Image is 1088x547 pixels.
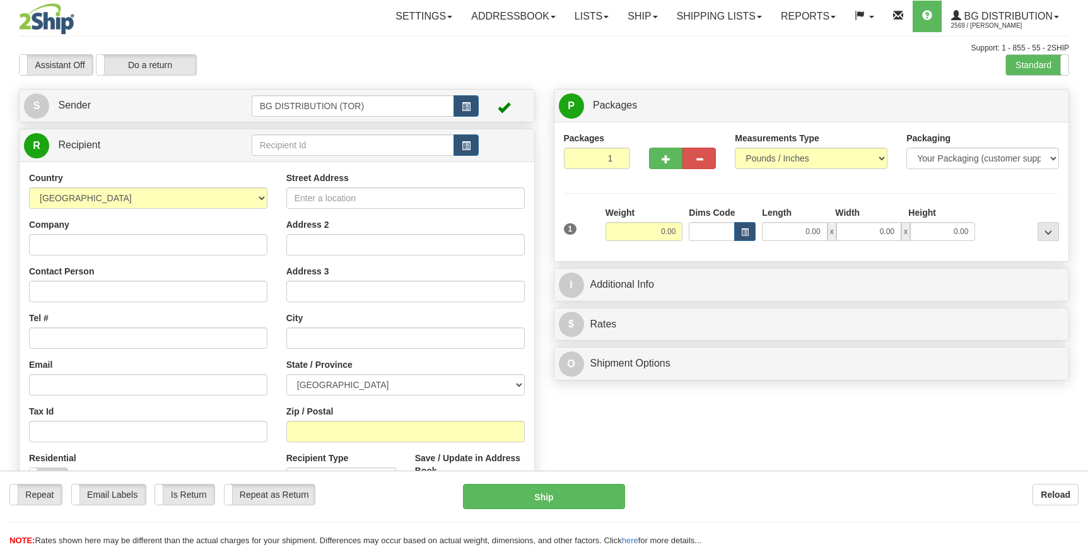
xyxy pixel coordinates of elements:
[908,206,936,219] label: Height
[605,206,635,219] label: Weight
[10,485,62,505] label: Repeat
[29,405,54,418] label: Tax Id
[1006,55,1068,75] label: Standard
[58,139,100,150] span: Recipient
[689,206,735,219] label: Dims Code
[906,132,951,144] label: Packaging
[19,3,74,35] img: logo2569.jpg
[58,100,91,110] span: Sender
[942,1,1068,32] a: BG Distribution 2569 / [PERSON_NAME]
[24,132,226,158] a: R Recipient
[961,11,1053,21] span: BG Distribution
[559,312,1065,338] a: $Rates
[225,485,315,505] label: Repeat as Return
[29,312,49,324] label: Tel #
[29,452,76,464] label: Residential
[463,484,625,509] button: Ship
[762,206,792,219] label: Length
[618,1,667,32] a: Ship
[559,312,584,337] span: $
[559,93,1065,119] a: P Packages
[30,468,67,488] label: No
[951,20,1046,32] span: 2569 / [PERSON_NAME]
[559,273,584,298] span: I
[386,1,462,32] a: Settings
[97,55,196,75] label: Do a return
[565,1,618,32] a: Lists
[155,485,214,505] label: Is Return
[828,222,836,241] span: x
[1032,484,1079,505] button: Reload
[564,132,605,144] label: Packages
[1038,222,1059,241] div: ...
[559,351,1065,377] a: OShipment Options
[286,358,353,371] label: State / Province
[252,95,455,117] input: Sender Id
[29,265,94,278] label: Contact Person
[771,1,845,32] a: Reports
[286,218,329,231] label: Address 2
[19,43,1069,54] div: Support: 1 - 855 - 55 - 2SHIP
[835,206,860,219] label: Width
[24,93,252,119] a: S Sender
[286,187,525,209] input: Enter a location
[559,272,1065,298] a: IAdditional Info
[1041,490,1070,500] b: Reload
[559,351,584,377] span: O
[593,100,637,110] span: Packages
[564,223,577,235] span: 1
[286,172,349,184] label: Street Address
[20,55,93,75] label: Assistant Off
[622,536,638,545] a: here
[415,452,525,477] label: Save / Update in Address Book
[1059,209,1087,338] iframe: chat widget
[667,1,771,32] a: Shipping lists
[462,1,565,32] a: Addressbook
[252,134,455,156] input: Recipient Id
[29,358,52,371] label: Email
[29,218,69,231] label: Company
[72,485,146,505] label: Email Labels
[24,93,49,119] span: S
[29,172,63,184] label: Country
[286,452,349,464] label: Recipient Type
[24,133,49,158] span: R
[559,93,584,119] span: P
[286,265,329,278] label: Address 3
[901,222,910,241] span: x
[286,312,303,324] label: City
[286,405,334,418] label: Zip / Postal
[735,132,819,144] label: Measurements Type
[9,536,35,545] span: NOTE:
